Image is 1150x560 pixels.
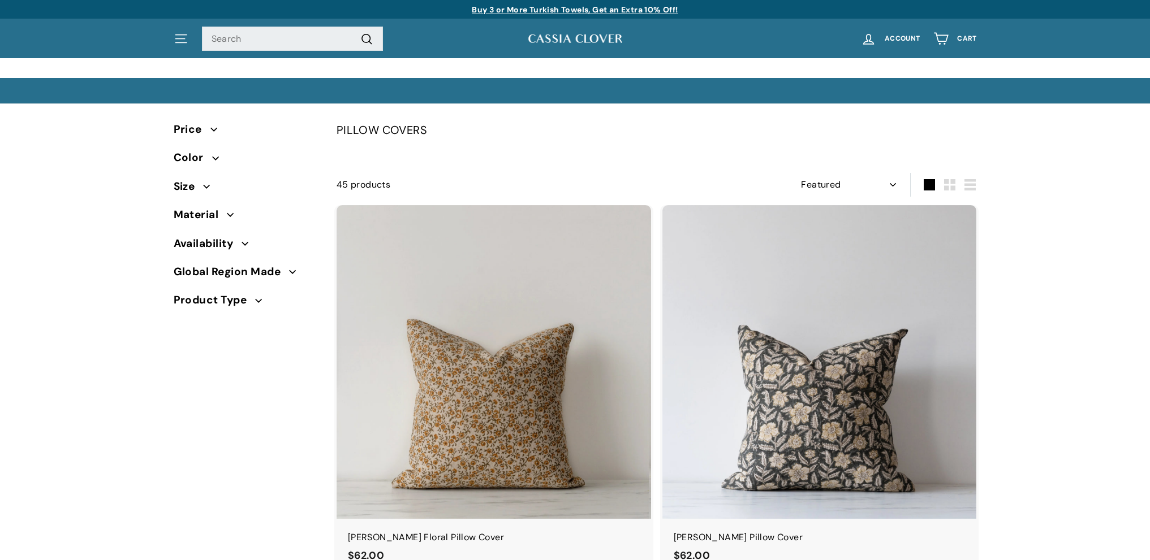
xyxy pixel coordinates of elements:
[472,5,678,15] a: Buy 3 or More Turkish Towels, Get an Extra 10% Off!
[957,35,976,42] span: Cart
[854,22,927,55] a: Account
[174,232,318,261] button: Availability
[174,292,256,309] span: Product Type
[174,235,242,252] span: Availability
[174,263,290,280] span: Global Region Made
[337,177,657,192] div: 45 products
[174,203,318,232] button: Material
[927,22,983,55] a: Cart
[174,146,318,175] button: Color
[337,121,977,139] div: PILLOW COVERS
[174,178,204,195] span: Size
[674,530,966,545] div: [PERSON_NAME] Pillow Cover
[174,121,210,138] span: Price
[174,206,227,223] span: Material
[174,175,318,203] button: Size
[174,289,318,317] button: Product Type
[885,35,920,42] span: Account
[174,118,318,146] button: Price
[174,261,318,289] button: Global Region Made
[202,27,383,51] input: Search
[348,530,640,545] div: [PERSON_NAME] Floral Pillow Cover
[174,149,212,166] span: Color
